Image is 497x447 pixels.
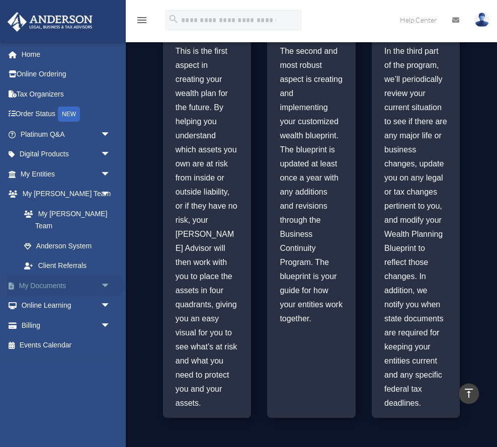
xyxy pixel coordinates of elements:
a: Online Learningarrow_drop_down [7,296,126,316]
a: Online Ordering [7,64,126,84]
a: Platinum Q&Aarrow_drop_down [7,124,126,144]
a: Events Calendar [7,335,126,355]
i: search [168,14,179,25]
div: NEW [58,107,80,122]
span: arrow_drop_down [101,296,121,316]
i: menu [136,14,148,26]
i: vertical_align_top [463,387,475,399]
a: vertical_align_top [458,383,479,404]
a: My Entitiesarrow_drop_down [7,164,126,184]
img: User Pic [474,13,489,27]
a: My [PERSON_NAME] Team [14,204,126,236]
span: arrow_drop_down [101,184,121,205]
a: Client Referrals [14,256,126,276]
p: The second and most robust aspect is creating and implementing your customized wealth blueprint. ... [280,44,343,326]
span: arrow_drop_down [101,315,121,336]
span: arrow_drop_down [101,276,121,296]
a: Tax Organizers [7,84,126,104]
span: arrow_drop_down [101,164,121,185]
a: Digital Productsarrow_drop_down [7,144,126,164]
a: Home [7,44,126,64]
span: arrow_drop_down [101,144,121,165]
a: Order StatusNEW [7,104,126,125]
a: Billingarrow_drop_down [7,315,126,335]
a: My [PERSON_NAME] Teamarrow_drop_down [7,184,126,204]
a: Anderson System [14,236,121,256]
p: This is the first aspect in creating your wealth plan for the future. By helping you understand w... [176,44,238,410]
p: In the third part of the program, we’ll periodically review your current situation to see if ther... [384,44,447,410]
span: arrow_drop_down [101,124,121,145]
a: My Documentsarrow_drop_down [7,276,126,296]
a: menu [136,18,148,26]
img: Anderson Advisors Platinum Portal [5,12,96,32]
